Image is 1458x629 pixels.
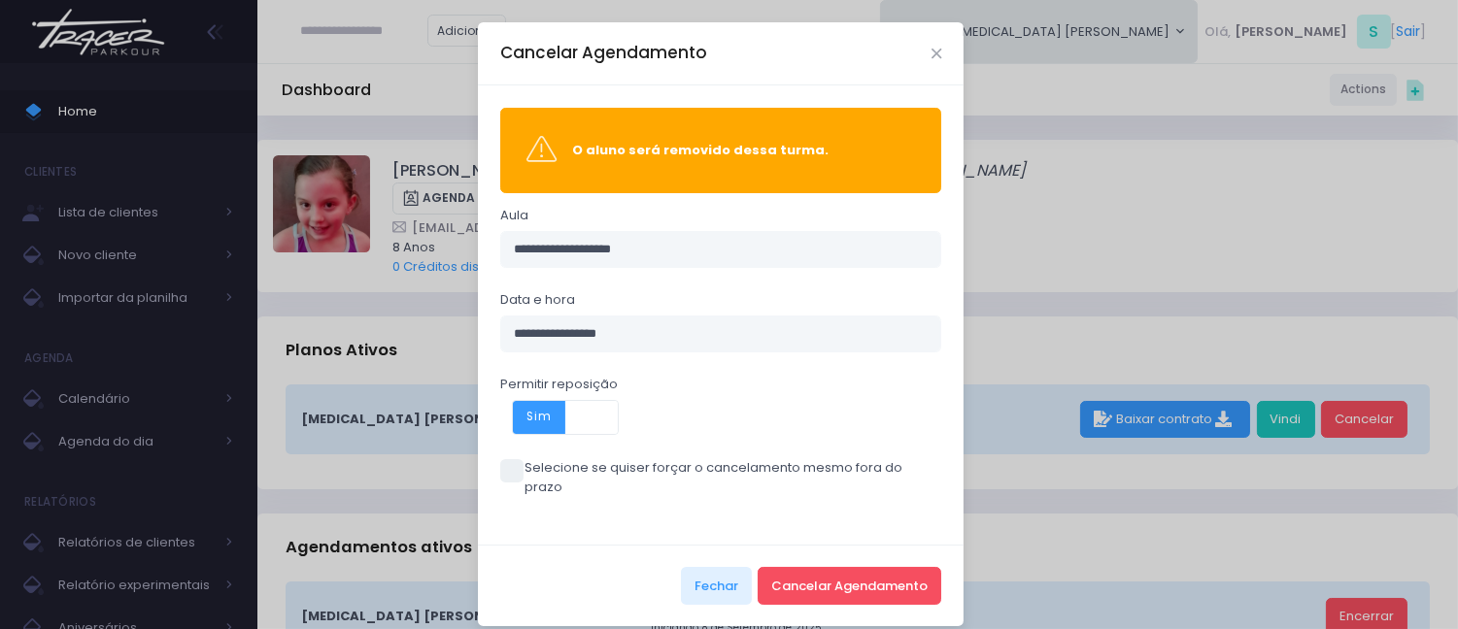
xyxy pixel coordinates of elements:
button: Fechar [681,567,752,604]
label: Data e hora [500,290,575,310]
span: Sim [513,401,565,434]
button: Close [932,49,941,58]
div: O aluno será removido dessa turma. [572,141,915,160]
h5: Cancelar Agendamento [500,41,707,65]
label: Aula [500,206,528,225]
button: Cancelar Agendamento [758,567,941,604]
label: Selecione se quiser forçar o cancelamento mesmo fora do prazo [500,458,942,496]
span: Não [618,401,670,434]
label: Permitir reposição [500,375,618,394]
